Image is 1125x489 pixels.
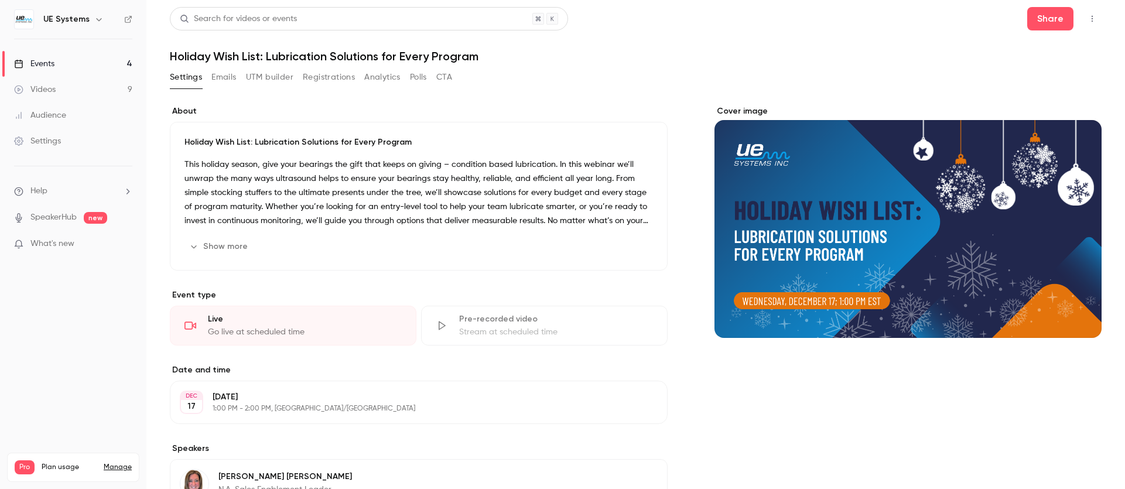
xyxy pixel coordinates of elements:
[170,306,416,346] div: LiveGo live at scheduled time
[15,460,35,474] span: Pro
[184,158,653,228] p: This holiday season, give your bearings the gift that keeps on giving – condition based lubricati...
[15,10,33,29] img: UE Systems
[84,212,107,224] span: new
[187,401,196,412] p: 17
[118,239,132,249] iframe: Noticeable Trigger
[184,136,653,148] p: Holiday Wish List: Lubrication Solutions for Every Program
[1027,7,1073,30] button: Share
[211,68,236,87] button: Emails
[410,68,427,87] button: Polls
[30,238,74,250] span: What's new
[208,326,402,338] div: Go live at scheduled time
[181,392,202,400] div: DEC
[714,105,1102,338] section: Cover image
[14,110,66,121] div: Audience
[30,185,47,197] span: Help
[436,68,452,87] button: CTA
[459,326,653,338] div: Stream at scheduled time
[184,237,255,256] button: Show more
[213,404,606,413] p: 1:00 PM - 2:00 PM, [GEOGRAPHIC_DATA]/[GEOGRAPHIC_DATA]
[459,313,653,325] div: Pre-recorded video
[43,13,90,25] h6: UE Systems
[303,68,355,87] button: Registrations
[104,463,132,472] a: Manage
[208,313,402,325] div: Live
[14,135,61,147] div: Settings
[14,84,56,95] div: Videos
[421,306,668,346] div: Pre-recorded videoStream at scheduled time
[14,185,132,197] li: help-dropdown-opener
[714,105,1102,117] label: Cover image
[246,68,293,87] button: UTM builder
[170,443,668,454] label: Speakers
[30,211,77,224] a: SpeakerHub
[170,49,1102,63] h1: Holiday Wish List: Lubrication Solutions for Every Program
[170,364,668,376] label: Date and time
[170,68,202,87] button: Settings
[364,68,401,87] button: Analytics
[170,289,668,301] p: Event type
[218,471,352,483] p: [PERSON_NAME] [PERSON_NAME]
[14,58,54,70] div: Events
[170,105,668,117] label: About
[42,463,97,472] span: Plan usage
[213,391,606,403] p: [DATE]
[180,13,297,25] div: Search for videos or events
